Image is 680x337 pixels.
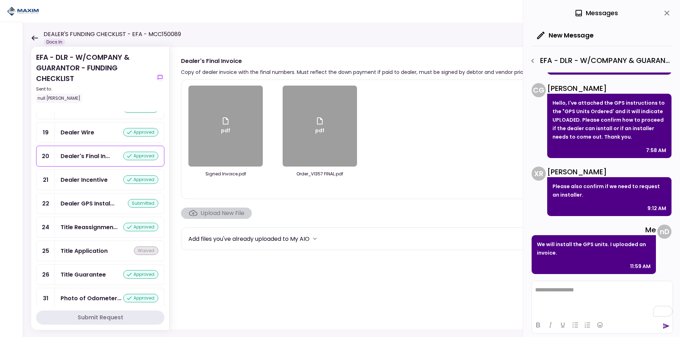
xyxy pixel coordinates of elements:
a: 25Title Applicationwaived [36,240,164,261]
div: Dealer Incentive [61,175,108,184]
a: 20Dealer's Final Invoiceapproved [36,146,164,167]
div: null [PERSON_NAME] [36,94,82,103]
p: We will install the GPS units. I uploaded an invoice. [537,240,651,257]
div: [PERSON_NAME] [547,167,671,177]
button: Italic [544,320,556,330]
div: approved [123,152,158,160]
div: 26 [36,265,55,285]
div: approved [123,270,158,279]
div: Title Application [61,246,108,255]
button: Bold [532,320,544,330]
div: Me [532,225,656,235]
div: 21 [36,170,55,190]
div: 20 [36,146,55,166]
div: 7:58 AM [646,146,666,155]
button: show-messages [156,73,164,82]
div: Dealer Wire [61,128,94,137]
button: close [661,7,673,19]
div: Dealer's Final Invoice [61,152,110,161]
a: 21Dealer Incentiveapproved [36,169,164,190]
div: Messages [574,8,618,18]
p: Hello, I've attached the GPS instructions to the "GPS Units Ordered' and it will indicate UPLOADE... [552,99,666,141]
div: Copy of dealer invoice with the final numbers. Must reflect the down payment if paid to dealer, m... [181,68,554,76]
div: EFA - DLR - W/COMPANY & GUARANTOR - FUNDING CHECKLIST - GPS Units Ordered [527,55,673,67]
div: Docs In [44,39,65,46]
a: 22Dealer GPS Installation Invoicesubmitted [36,193,164,214]
div: 11:59 AM [630,262,651,271]
iframe: Rich Text Area [532,281,673,316]
div: X R [532,167,546,181]
div: Signed Invoice.pdf [188,171,263,177]
a: 26Title Guaranteeapproved [36,264,164,285]
div: 19 [36,122,55,143]
div: Dealer's Final Invoice [181,57,554,65]
div: pdf [315,117,324,136]
button: Bullet list [569,320,581,330]
div: Dealer GPS Installation Invoice [61,199,114,208]
button: send [663,323,670,330]
h1: DEALER'S FUNDING CHECKLIST - EFA - MCC150089 [44,30,181,39]
button: more [310,233,320,244]
div: Dealer's Final InvoiceCopy of dealer invoice with the final numbers. Must reflect the down paymen... [169,47,666,330]
div: submitted [128,199,158,208]
span: Click here to upload the required document [181,208,252,219]
div: Title Guarantee [61,270,106,279]
a: 19Dealer Wireapproved [36,122,164,143]
div: Photo of Odometer or Reefer hours [61,294,121,303]
div: 25 [36,241,55,261]
button: Underline [557,320,569,330]
a: 31Photo of Odometer or Reefer hoursapproved [36,288,164,309]
div: approved [123,223,158,231]
div: approved [123,128,158,136]
img: Partner icon [7,6,39,17]
button: Numbered list [582,320,594,330]
button: Submit Request [36,310,164,325]
div: C G [532,83,546,97]
button: Emojis [594,320,606,330]
p: Please also confirm if we need to request an installer. [552,182,666,199]
div: pdf [221,117,230,136]
div: approved [123,175,158,184]
div: 9:12 AM [647,204,666,213]
div: Add files you've already uploaded to My AIO [188,234,310,243]
div: approved [123,294,158,302]
div: 31 [36,288,55,308]
div: EFA - DLR - W/COMPANY & GUARANTOR - FUNDING CHECKLIST [36,52,153,103]
div: Submit Request [78,313,123,322]
a: 24Title Reassignmentapproved [36,217,164,238]
div: 22 [36,193,55,214]
div: Order_V1357 FINAL.pdf [283,171,357,177]
div: 24 [36,217,55,237]
div: Sent to: [36,86,153,92]
div: n D [657,225,671,239]
div: waived [134,246,158,255]
div: Title Reassignment [61,223,118,232]
div: [PERSON_NAME] [547,83,671,94]
button: New Message [532,26,599,45]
